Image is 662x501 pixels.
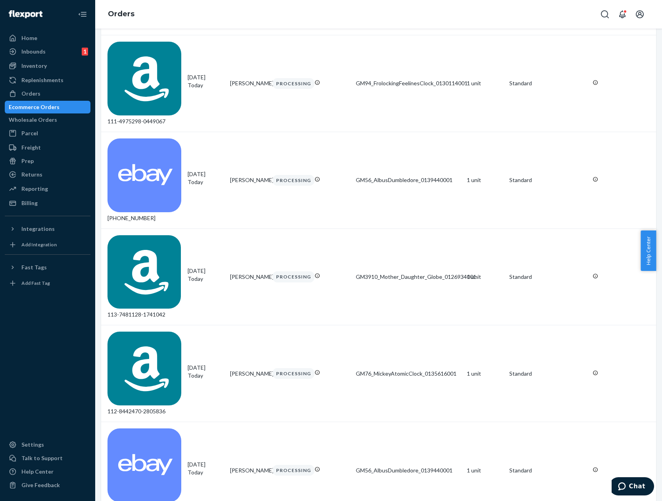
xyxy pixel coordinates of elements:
a: Add Fast Tag [5,277,90,290]
div: Freight [21,144,41,152]
div: Inventory [21,62,47,70]
div: Reporting [21,185,48,193]
a: Replenishments [5,74,90,86]
a: Orders [5,87,90,100]
p: Standard [509,370,586,378]
p: Standard [509,79,586,87]
div: PROCESSING [272,368,315,379]
p: Standard [509,466,586,474]
div: PROCESSING [272,78,315,89]
a: Ecommerce Orders [5,101,90,113]
div: Integrations [21,225,55,233]
div: GM3910_Mother_Daughter_Globe_0126934001 [356,273,461,281]
a: Parcel [5,127,90,140]
button: Fast Tags [5,261,90,274]
a: Add Integration [5,238,90,251]
td: [PERSON_NAME] [227,228,269,325]
a: Home [5,32,90,44]
div: Orders [21,90,40,98]
td: 1 unit [464,325,506,422]
a: Orders [108,10,134,18]
div: 113-7481128-1741042 [107,235,181,319]
button: Integrations [5,223,90,235]
div: 111-4975298-0449067 [107,42,181,125]
td: 1 unit [464,35,506,132]
a: Help Center [5,465,90,478]
div: [DATE] [188,461,224,476]
div: GM94_FrolockingFeelinesClock_0130114001 [356,79,461,87]
div: Add Fast Tag [21,280,50,286]
div: Add Integration [21,241,57,248]
p: Today [188,81,224,89]
a: Reporting [5,182,90,195]
a: Prep [5,155,90,167]
p: Standard [509,176,586,184]
td: [PERSON_NAME] [227,325,269,422]
a: Wholesale Orders [5,113,90,126]
button: Open account menu [632,6,648,22]
div: [DATE] [188,170,224,186]
p: Today [188,275,224,283]
div: Wholesale Orders [9,116,57,124]
div: Billing [21,199,38,207]
div: Prep [21,157,34,165]
td: 1 unit [464,228,506,325]
img: Flexport logo [9,10,42,18]
button: Help Center [641,230,656,271]
div: Ecommerce Orders [9,103,59,111]
button: Close Navigation [75,6,90,22]
div: Replenishments [21,76,63,84]
p: Today [188,178,224,186]
a: Settings [5,438,90,451]
div: GM56_AlbusDumbledore_0139440001 [356,176,461,184]
button: Talk to Support [5,452,90,465]
div: Home [21,34,37,42]
div: Talk to Support [21,454,63,462]
div: Parcel [21,129,38,137]
div: Inbounds [21,48,46,56]
div: Settings [21,441,44,449]
div: PROCESSING [272,175,315,186]
div: Returns [21,171,42,179]
div: Fast Tags [21,263,47,271]
button: Give Feedback [5,479,90,491]
a: Inventory [5,60,90,72]
div: 112-8442470-2805836 [107,332,181,415]
div: GM56_AlbusDumbledore_0139440001 [356,466,461,474]
p: Standard [509,273,586,281]
a: Billing [5,197,90,209]
div: PROCESSING [272,271,315,282]
div: 1 [82,48,88,56]
div: Give Feedback [21,481,60,489]
a: Returns [5,168,90,181]
a: Freight [5,141,90,154]
div: [DATE] [188,73,224,89]
button: Open notifications [614,6,630,22]
iframe: Opens a widget where you can chat to one of our agents [612,477,654,497]
td: 1 unit [464,132,506,228]
div: [DATE] [188,364,224,380]
a: Inbounds1 [5,45,90,58]
div: [PHONE_NUMBER] [107,138,181,222]
ol: breadcrumbs [102,3,141,26]
div: PROCESSING [272,465,315,476]
td: [PERSON_NAME] [227,35,269,132]
td: [PERSON_NAME] [227,132,269,228]
p: Today [188,372,224,380]
div: [DATE] [188,267,224,283]
button: Open Search Box [597,6,613,22]
div: GM76_MickeyAtomicClock_0135616001 [356,370,461,378]
div: Help Center [21,468,54,476]
p: Today [188,468,224,476]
